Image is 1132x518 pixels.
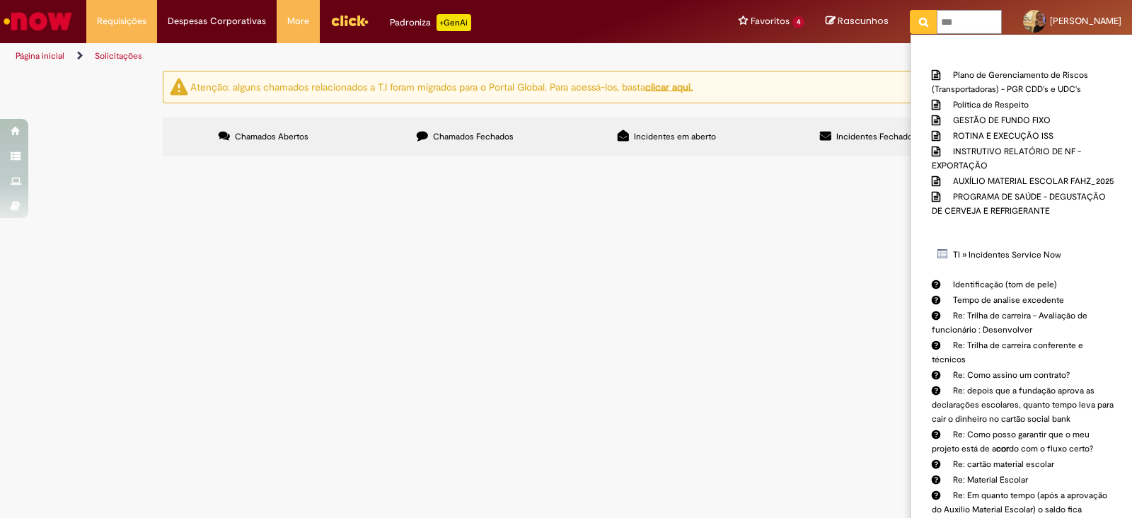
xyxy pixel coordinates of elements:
[913,263,969,275] b: Comunidade
[953,294,1064,306] span: Tempo de analise excedente
[953,369,1070,381] span: Re: Como assino um contrato?
[996,443,1009,454] strong: cor
[932,146,1081,171] span: INSTRUTIVO RELATÓRIO DE NF - EXPORTAÇÃO
[330,10,369,31] img: click_logo_yellow_360x200.png
[235,131,308,142] span: Chamados Abertos
[390,14,471,31] div: Padroniza
[95,50,142,62] a: Solicitações
[287,14,309,28] span: More
[751,14,790,28] span: Favoritos
[913,53,943,66] b: Artigos
[932,385,1114,425] span: Re: depois que a fundação aprova as declarações escolares, quanto tempo leva para cair o dinheiro...
[16,50,64,62] a: Página inicial
[634,131,716,142] span: Incidentes em aberto
[913,39,995,52] b: Reportar problema
[953,115,1051,126] span: GESTÃO DE FUNDO FIXO
[932,340,1083,365] span: Re: Trilha de carreira conferente e técnicos
[953,99,1029,110] span: Política de Respeito
[953,459,1054,470] span: Re: cartão material escolar
[1,7,74,35] img: ServiceNow
[838,14,889,28] span: Rascunhos
[932,429,1093,454] span: Re: Como posso garantir que o meu projeto está de a do com o fluxo certo?
[836,131,917,142] span: Incidentes Fechados
[913,233,952,246] b: Catálogo
[97,14,146,28] span: Requisições
[953,279,1057,290] span: Identificação (tom de pele)
[953,175,1114,187] span: AUXÍLIO MATERIAL ESCOLAR FAHZ_2025
[953,130,1053,142] span: ROTINA E EXECUÇÃO ISS
[11,43,744,69] ul: Trilhas de página
[953,249,1061,260] span: TI » Incidentes Service Now
[645,80,693,93] a: clicar aqui.
[792,16,804,28] span: 4
[168,14,266,28] span: Despesas Corporativas
[932,191,1106,217] span: PROGRAMA DE SAÚDE - DEGUSTAÇÃO DE CERVEJA E REFRIGERANTE
[932,310,1087,335] span: Re: Trilha de carreira - Avaliação de funcionário : Desenvolver
[953,474,1028,485] span: Re: Material Escolar
[910,10,937,34] button: Pesquisar
[826,15,889,28] a: Rascunhos
[190,80,693,93] ng-bind-html: Atenção: alguns chamados relacionados a T.I foram migrados para o Portal Global. Para acessá-los,...
[433,131,514,142] span: Chamados Fechados
[932,69,1088,95] span: Plano de Gerenciamento de Riscos (Transportadoras) - PGR CDD's e UDC's
[437,14,471,31] p: +GenAi
[1050,15,1121,27] span: [PERSON_NAME]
